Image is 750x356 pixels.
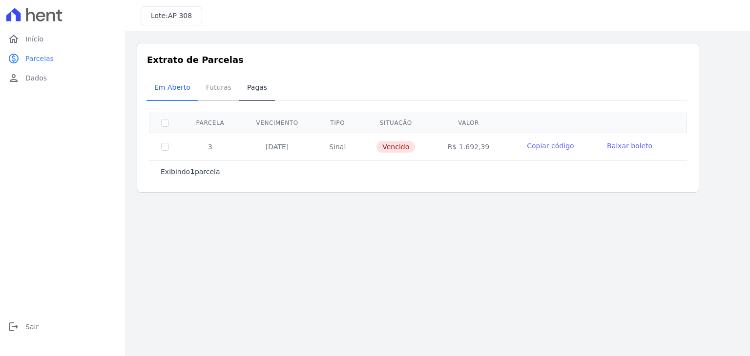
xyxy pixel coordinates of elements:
[240,113,315,133] th: Vencimento
[607,142,652,150] span: Baixar boleto
[25,54,54,63] span: Parcelas
[314,133,360,160] td: Sinal
[8,33,20,45] i: home
[198,76,239,101] a: Futuras
[168,12,192,20] span: AP 308
[181,133,240,160] td: 3
[8,72,20,84] i: person
[360,113,431,133] th: Situação
[527,142,574,150] span: Copiar código
[607,141,652,151] a: Baixar boleto
[181,113,240,133] th: Parcela
[200,78,237,97] span: Futuras
[241,78,273,97] span: Pagas
[146,76,198,101] a: Em Aberto
[240,133,315,160] td: [DATE]
[4,317,121,336] a: logoutSair
[518,141,583,151] button: Copiar código
[25,73,47,83] span: Dados
[4,29,121,49] a: homeInício
[148,78,196,97] span: Em Aberto
[190,168,195,176] b: 1
[431,113,505,133] th: Valor
[314,113,360,133] th: Tipo
[151,11,192,21] h3: Lote:
[376,141,415,153] span: Vencido
[431,133,505,160] td: R$ 1.692,39
[4,68,121,88] a: personDados
[8,321,20,333] i: logout
[8,53,20,64] i: paid
[25,322,39,332] span: Sair
[161,167,220,177] p: Exibindo parcela
[4,49,121,68] a: paidParcelas
[239,76,275,101] a: Pagas
[147,53,689,66] h3: Extrato de Parcelas
[25,34,43,44] span: Início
